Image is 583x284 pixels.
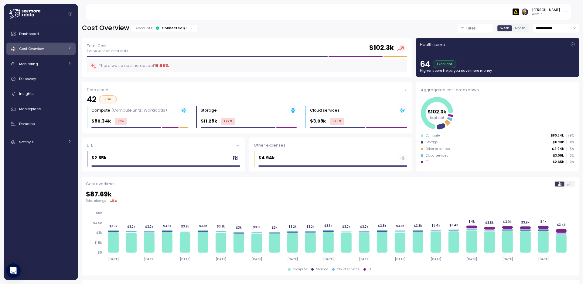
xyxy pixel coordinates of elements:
div: Cloud services [310,107,339,113]
span: Marketplace [19,106,41,111]
a: Discovery [6,73,76,85]
div: Cloud services [337,267,360,272]
div: ETL [87,142,240,148]
tspan: [DATE] [108,257,119,261]
tspan: $3.2k [145,225,153,229]
span: Dashboard [19,31,39,36]
span: Settings [19,140,34,144]
span: Week [500,26,509,30]
tspan: $3.3k [109,224,118,228]
tspan: $3.2k [217,225,225,229]
tspan: $3.4k [557,223,566,227]
a: Monitoring [6,58,76,70]
tspan: $3.3k [324,224,332,228]
tspan: $3.9k [521,220,530,224]
div: 13 % [112,199,118,203]
span: Cost Overview [19,46,44,51]
div: Storage [201,107,217,113]
tspan: [DATE] [180,257,190,261]
p: $80.34k [551,133,564,138]
tspan: $3.8k [485,221,494,225]
div: Data cloud [87,87,407,93]
tspan: [DATE] [466,257,477,261]
a: Dashboard [6,28,76,40]
div: Accounts:Connected1/1 [131,25,197,32]
div: Compute [426,133,440,138]
img: 6628aa71fabf670d87b811be.PNG [513,9,519,15]
tspan: $3.2k [127,225,135,229]
p: 11 % [567,140,574,144]
tspan: $3.3k [414,224,422,228]
div: Other expenses [254,142,407,148]
p: Accounts: [135,26,153,30]
p: 64 [420,60,430,68]
p: 3 % [567,154,574,158]
p: 1 [186,26,187,30]
div: ETL [368,267,373,272]
p: 79 % [567,133,574,138]
tspan: Total cost [430,116,445,119]
h2: $ 102.3k [369,43,394,52]
tspan: [DATE] [538,257,549,261]
p: $80.34k [91,118,111,125]
div: Compute [293,267,307,272]
p: Flat vs variable data costs [87,49,128,53]
a: Marketplace [6,103,76,115]
a: Settings [6,136,76,148]
div: 16.95 % [154,63,169,69]
a: Data cloud42FairCompute (Compute units, Workloads)$80.34k+11%Storage $11.28k+27%Cloud services $3... [82,82,412,133]
span: Domains [19,121,35,126]
tspan: [DATE] [395,257,405,261]
tspan: $3.2k [342,225,350,229]
p: Total change [86,199,106,203]
div: Storage [426,140,438,144]
tspan: $4k [469,220,475,223]
tspan: [DATE] [144,257,155,261]
span: Insights [19,91,34,96]
button: Collapse navigation [66,12,74,16]
a: Cost Overview [6,43,76,55]
p: Admin [532,12,560,16]
div: Excellent [433,60,456,68]
p: $11.28k [201,118,217,125]
a: Insights [6,88,76,100]
p: $11.28k [553,140,564,144]
tspan: $4k [540,220,547,224]
div: Open Intercom Messenger [6,263,21,278]
tspan: $3k [272,226,278,230]
tspan: $3k [96,231,102,235]
div: Aggregated cost breakdown [421,87,574,93]
div: [PERSON_NAME] [532,7,560,12]
div: Compute [91,107,167,113]
tspan: $102.3k [428,108,447,115]
p: $2.65k [553,160,564,164]
tspan: $4.5k [93,221,102,225]
div: ETL [426,160,430,164]
div: ▴ [110,199,118,203]
tspan: $3k [236,226,242,230]
tspan: $3.2k [181,224,189,228]
div: +27 % [221,118,235,125]
p: $4.94k [258,154,275,161]
tspan: $3.2k [360,225,368,229]
tspan: $3.3k [396,224,404,228]
a: Domains [6,118,76,130]
tspan: [DATE] [216,257,226,261]
a: ETL$2.65k [82,137,245,172]
tspan: $3.1k [253,225,260,229]
tspan: $0 [98,251,102,255]
tspan: [DATE] [323,257,334,261]
tspan: [DATE] [431,257,441,261]
p: $3.09k [553,154,564,158]
div: There was a cost increase of [90,62,169,69]
tspan: $3.2k [288,225,297,229]
tspan: $3.4k [449,223,458,227]
tspan: [DATE] [251,257,262,261]
img: ACg8ocI2dL-zei04f8QMW842o_HSSPOvX6ScuLi9DAmwXc53VPYQOcs=s96-c [522,9,528,15]
button: Filter [458,24,493,33]
div: +75 % [330,118,344,125]
tspan: [DATE] [502,257,513,261]
tspan: $3.3k [378,224,386,228]
span: Month [515,26,525,30]
p: Total Cost [87,43,128,49]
